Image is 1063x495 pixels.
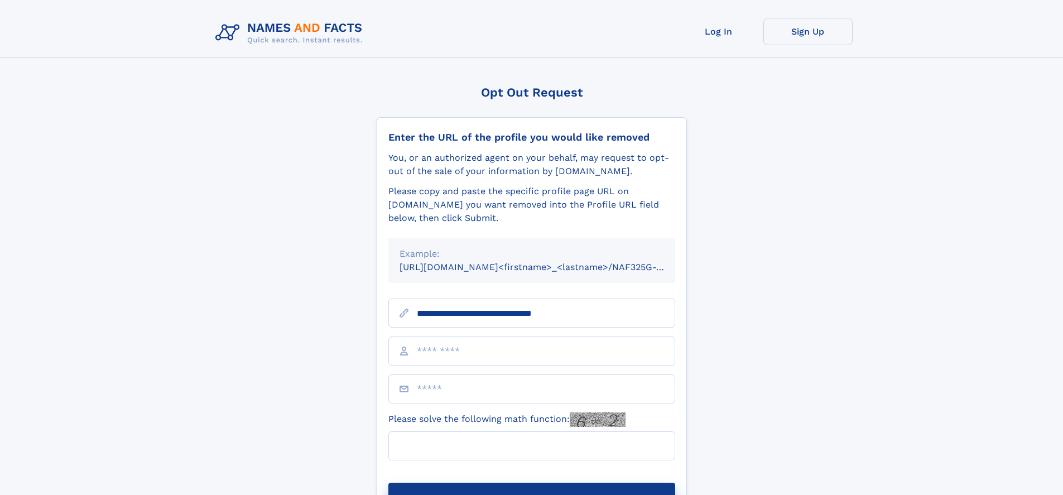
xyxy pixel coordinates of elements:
a: Sign Up [763,18,853,45]
div: Enter the URL of the profile you would like removed [388,131,675,143]
small: [URL][DOMAIN_NAME]<firstname>_<lastname>/NAF325G-xxxxxxxx [400,262,696,272]
img: Logo Names and Facts [211,18,372,48]
div: Example: [400,247,664,261]
label: Please solve the following math function: [388,412,626,427]
a: Log In [674,18,763,45]
div: Opt Out Request [377,85,687,99]
div: You, or an authorized agent on your behalf, may request to opt-out of the sale of your informatio... [388,151,675,178]
div: Please copy and paste the specific profile page URL on [DOMAIN_NAME] you want removed into the Pr... [388,185,675,225]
